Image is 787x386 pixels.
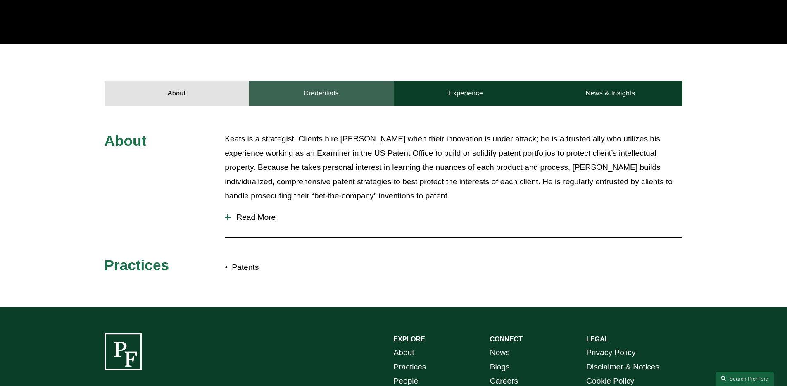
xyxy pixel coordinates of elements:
a: Experience [394,81,538,106]
strong: EXPLORE [394,336,425,343]
a: About [105,81,249,106]
a: Practices [394,360,426,374]
a: About [394,345,414,360]
p: Patents [232,260,393,275]
a: Search this site [716,372,774,386]
a: Credentials [249,81,394,106]
span: Read More [231,213,682,222]
a: Privacy Policy [586,345,635,360]
strong: LEGAL [586,336,609,343]
p: Keats is a strategist. Clients hire [PERSON_NAME] when their innovation is under attack; he is a ... [225,132,682,203]
button: Read More [225,207,682,228]
strong: CONNECT [490,336,523,343]
a: Disclaimer & Notices [586,360,659,374]
span: About [105,133,147,149]
a: News [490,345,510,360]
a: News & Insights [538,81,682,106]
span: Practices [105,257,169,273]
a: Blogs [490,360,510,374]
